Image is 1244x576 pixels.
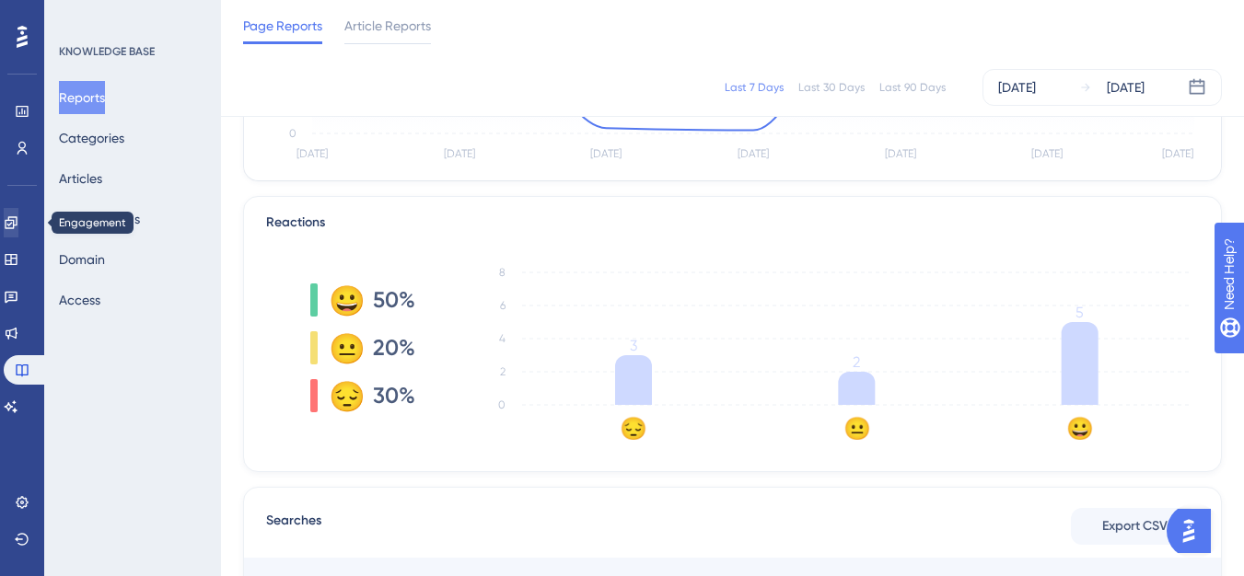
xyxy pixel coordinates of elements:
[59,44,155,59] div: KNOWLEDGE BASE
[998,76,1036,98] div: [DATE]
[243,15,322,37] span: Page Reports
[329,333,358,363] div: 😐
[329,285,358,315] div: 😀
[344,15,431,37] span: Article Reports
[329,381,358,410] div: 😔
[59,283,100,317] button: Access
[885,147,916,160] tspan: [DATE]
[59,202,140,236] button: Page Settings
[444,147,475,160] tspan: [DATE]
[266,212,1199,234] div: Reactions
[843,415,871,442] text: 😐
[1167,503,1222,559] iframe: UserGuiding AI Assistant Launcher
[500,299,506,312] tspan: 6
[725,80,784,95] div: Last 7 Days
[1107,76,1145,98] div: [DATE]
[1102,515,1168,537] span: Export CSV
[590,147,622,160] tspan: [DATE]
[498,398,506,411] tspan: 0
[373,333,415,363] span: 20%
[289,127,296,140] tspan: 0
[59,162,102,195] button: Articles
[500,365,506,378] tspan: 2
[620,415,647,442] text: 😔
[59,81,105,114] button: Reports
[738,147,769,160] tspan: [DATE]
[499,266,506,279] tspan: 8
[879,80,946,95] div: Last 90 Days
[59,121,124,155] button: Categories
[630,337,637,354] tspan: 3
[43,5,115,27] span: Need Help?
[296,147,328,160] tspan: [DATE]
[1075,304,1084,321] tspan: 5
[853,353,860,371] tspan: 2
[499,332,506,345] tspan: 4
[1162,147,1193,160] tspan: [DATE]
[1071,508,1199,545] button: Export CSV
[1066,415,1094,442] text: 😀
[373,285,415,315] span: 50%
[798,80,865,95] div: Last 30 Days
[1031,147,1063,160] tspan: [DATE]
[373,381,415,410] span: 30%
[59,243,105,276] button: Domain
[266,510,321,543] span: Searches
